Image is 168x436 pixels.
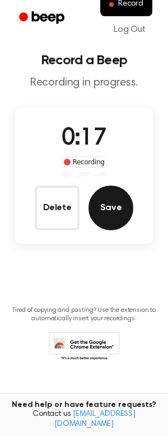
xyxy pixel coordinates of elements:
[7,410,161,429] span: Contact us
[9,306,159,323] p: Tired of copying and pasting? Use the extension to automatically insert your recordings.
[62,127,106,150] span: 0:17
[9,76,159,90] p: Recording in progress.
[61,157,108,168] div: Recording
[54,410,136,428] a: [EMAIL_ADDRESS][DOMAIN_NAME]
[88,186,133,230] button: Save Audio Record
[102,16,157,43] a: Log Out
[9,54,159,67] h1: Record a Beep
[35,186,80,230] button: Delete Audio Record
[11,7,74,29] a: Beep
